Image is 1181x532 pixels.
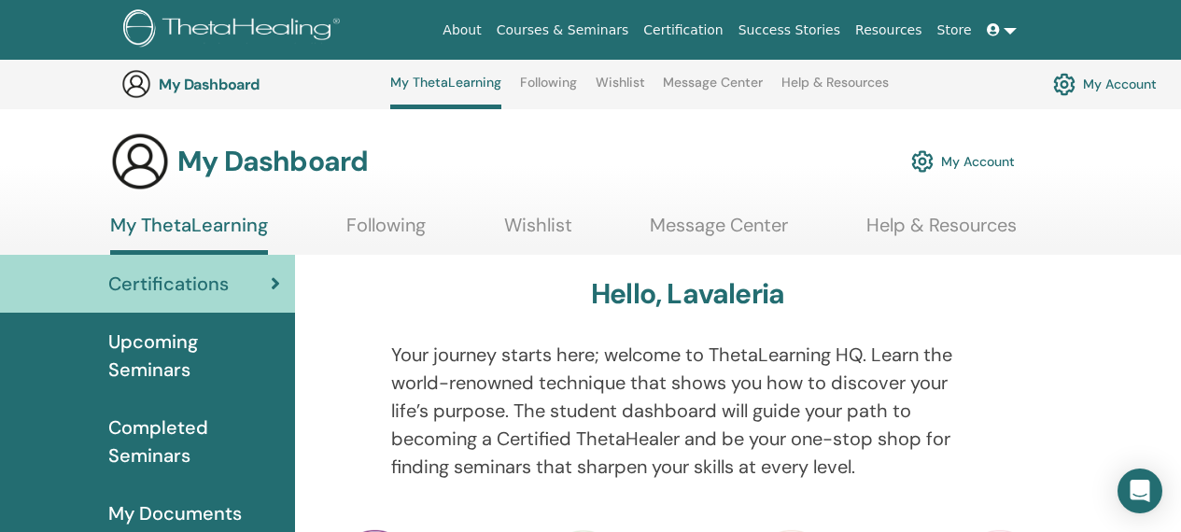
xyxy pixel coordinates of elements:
[108,413,280,469] span: Completed Seminars
[731,13,848,48] a: Success Stories
[108,270,229,298] span: Certifications
[121,69,151,99] img: generic-user-icon.jpg
[159,76,345,93] h3: My Dashboard
[930,13,979,48] a: Store
[663,75,763,105] a: Message Center
[848,13,930,48] a: Resources
[489,13,637,48] a: Courses & Seminars
[781,75,889,105] a: Help & Resources
[591,277,784,311] h3: Hello, Lavaleria
[911,146,934,177] img: cog.svg
[504,214,572,250] a: Wishlist
[596,75,645,105] a: Wishlist
[108,499,242,527] span: My Documents
[390,75,501,109] a: My ThetaLearning
[123,9,346,51] img: logo.png
[346,214,426,250] a: Following
[1053,68,1076,100] img: cog.svg
[391,341,985,481] p: Your journey starts here; welcome to ThetaLearning HQ. Learn the world-renowned technique that sh...
[110,132,170,191] img: generic-user-icon.jpg
[108,328,280,384] span: Upcoming Seminars
[650,214,788,250] a: Message Center
[177,145,368,178] h3: My Dashboard
[866,214,1017,250] a: Help & Resources
[435,13,488,48] a: About
[1118,469,1162,513] div: Open Intercom Messenger
[1053,68,1157,100] a: My Account
[636,13,730,48] a: Certification
[110,214,268,255] a: My ThetaLearning
[520,75,577,105] a: Following
[911,141,1015,182] a: My Account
